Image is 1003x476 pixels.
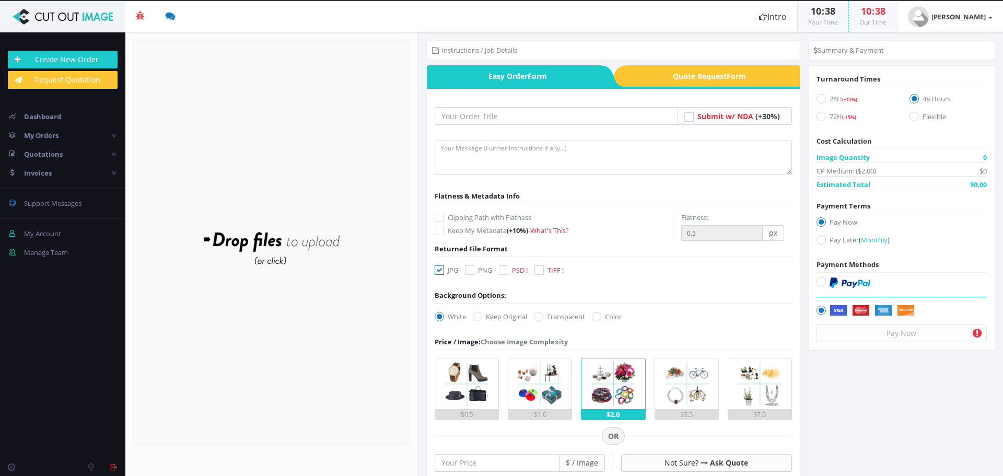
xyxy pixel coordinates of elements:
[435,409,498,420] div: $0.5
[24,199,81,208] span: Support Messages
[588,358,639,409] img: 3.png
[435,336,568,347] div: Choose Image Complexity
[681,212,708,223] label: Flatness:
[817,201,870,211] span: Payment Terms
[749,1,797,32] a: Intro
[859,235,890,245] a: (Monthly)
[875,5,885,17] span: 38
[755,111,780,121] span: (+30%)
[842,114,856,121] span: (-15%)
[435,311,466,322] label: White
[842,112,856,121] a: (-15%)
[559,454,605,472] span: $ / Image
[507,226,528,235] span: (+10%)
[817,235,987,249] label: Pay Later
[8,51,118,68] a: Create New Order
[661,358,712,409] img: 4.png
[626,65,800,87] span: Quote Request
[970,179,987,190] span: $0.00
[908,6,929,27] img: user_default.jpg
[528,71,547,81] i: Form
[727,71,746,81] i: Form
[435,212,673,223] label: Clipping Path with Flatness
[817,94,894,108] label: 24H
[534,311,585,322] label: Transparent
[817,74,880,84] span: Turnaround Times
[697,111,780,121] a: Submit w/ NDA (+30%)
[435,265,458,275] label: JPG
[817,136,872,146] span: Cost Calculation
[909,111,987,125] label: Flexible
[435,337,481,346] span: Price / Image:
[441,358,492,409] img: 1.png
[435,290,506,300] div: Background Options:
[861,5,871,17] span: 10
[808,18,838,27] small: Your Time
[979,166,987,176] span: $0
[530,226,569,235] a: What's This?
[8,9,118,25] img: Cut Out Image
[817,111,894,125] label: 72H
[24,168,52,178] span: Invoices
[515,358,565,409] img: 2.png
[432,45,517,55] li: Instructions / Job Details
[427,65,600,87] span: Easy Order
[435,191,520,201] span: Flatness & Metadata Info
[817,152,870,162] span: Image Quantity
[710,458,748,468] a: Ask Quote
[24,229,61,238] span: My Account
[508,409,572,420] div: $1.0
[830,277,870,288] img: PayPal
[581,409,645,420] div: $2.0
[24,131,59,140] span: My Orders
[427,65,600,87] a: Easy OrderForm
[465,265,492,275] label: PNG
[825,5,835,17] span: 38
[830,305,915,317] img: Securely by Stripe
[861,235,888,245] span: Monthly
[817,217,987,231] label: Pay Now
[435,244,508,253] span: Returned File Format
[435,454,559,472] input: Your Price
[842,94,857,103] a: (+15%)
[909,94,987,108] label: 48 Hours
[24,149,63,159] span: Quotations
[859,18,887,27] small: Our Time
[814,45,884,55] li: Summary & Payment
[24,248,68,257] span: Manage Team
[655,409,718,420] div: $3.5
[821,5,825,17] span: :
[592,311,622,322] label: Color
[728,409,791,420] div: $7.0
[664,458,698,468] span: Not Sure?
[983,152,987,162] span: 0
[697,111,753,121] span: Submit w/ NDA
[626,65,800,87] a: Quote RequestForm
[763,225,784,241] span: px
[871,5,875,17] span: :
[512,265,528,275] span: PSD !
[734,358,785,409] img: 5.png
[817,166,876,176] span: CP Medium: ($2.00)
[811,5,821,17] span: 10
[897,1,1003,32] a: [PERSON_NAME]
[842,96,857,103] span: (+15%)
[8,71,118,89] a: Request Quotation
[547,265,564,275] span: TIFF !
[435,225,673,236] label: Keep My Metadata -
[931,12,986,21] strong: [PERSON_NAME]
[817,179,870,190] span: Estimated Total
[24,112,61,121] span: Dashboard
[602,427,625,445] span: OR
[435,107,678,125] input: Your Order Title
[473,311,527,322] label: Keep Original
[817,260,879,269] span: Payment Methods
